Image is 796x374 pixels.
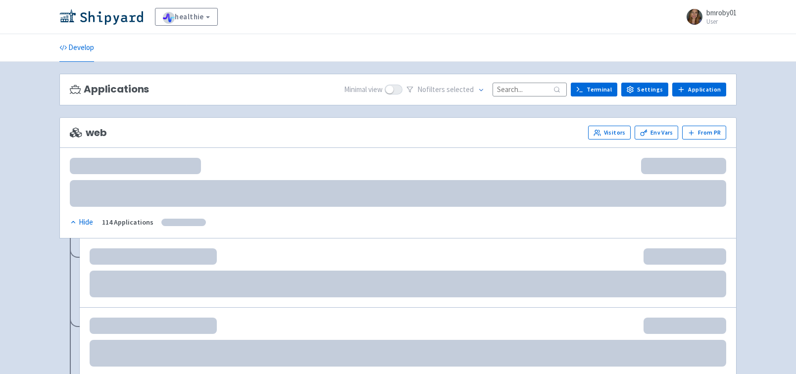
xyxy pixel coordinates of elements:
[635,126,678,140] a: Env Vars
[59,9,143,25] img: Shipyard logo
[59,34,94,62] a: Develop
[672,83,726,96] a: Application
[706,18,737,25] small: User
[70,127,106,139] span: web
[70,84,149,95] h3: Applications
[70,217,94,228] button: Hide
[102,217,153,228] div: 114 Applications
[706,8,737,17] span: bmroby01
[571,83,617,96] a: Terminal
[682,126,726,140] button: From PR
[447,85,474,94] span: selected
[621,83,668,96] a: Settings
[417,84,474,95] span: No filter s
[155,8,218,26] a: healthie
[588,126,631,140] a: Visitors
[70,217,93,228] div: Hide
[681,9,737,25] a: bmroby01 User
[493,83,567,96] input: Search...
[344,84,383,95] span: Minimal view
